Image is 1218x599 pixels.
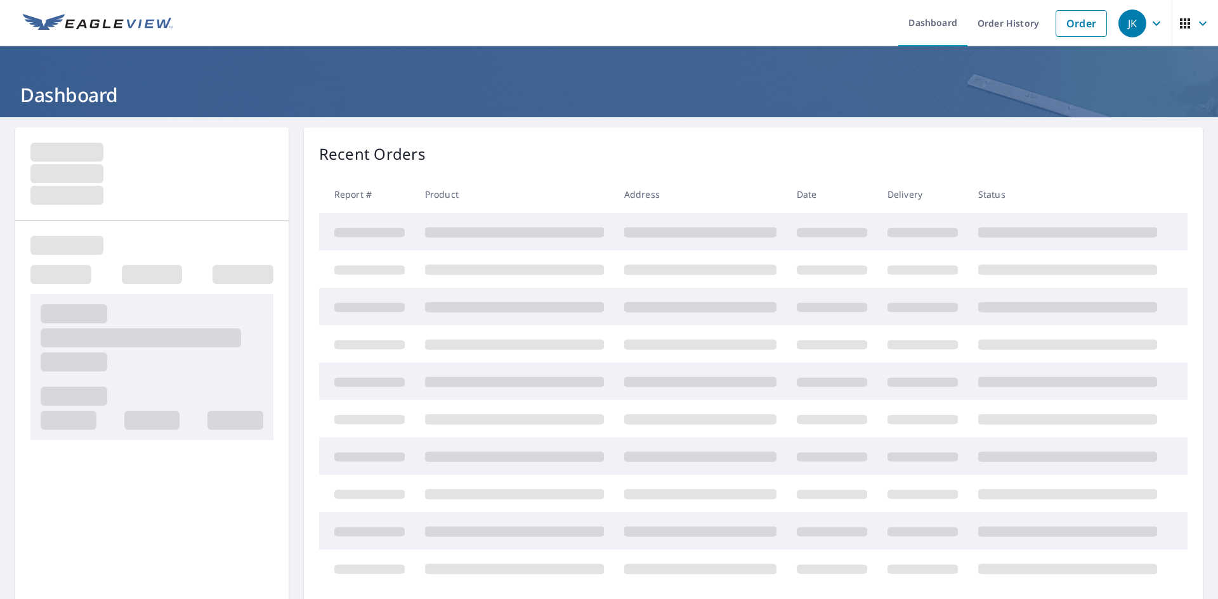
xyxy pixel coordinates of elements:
div: JK [1118,10,1146,37]
h1: Dashboard [15,82,1203,108]
th: Report # [319,176,415,213]
img: EV Logo [23,14,173,33]
th: Address [614,176,787,213]
th: Status [968,176,1167,213]
th: Delivery [877,176,968,213]
th: Product [415,176,614,213]
a: Order [1056,10,1107,37]
th: Date [787,176,877,213]
p: Recent Orders [319,143,426,165]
